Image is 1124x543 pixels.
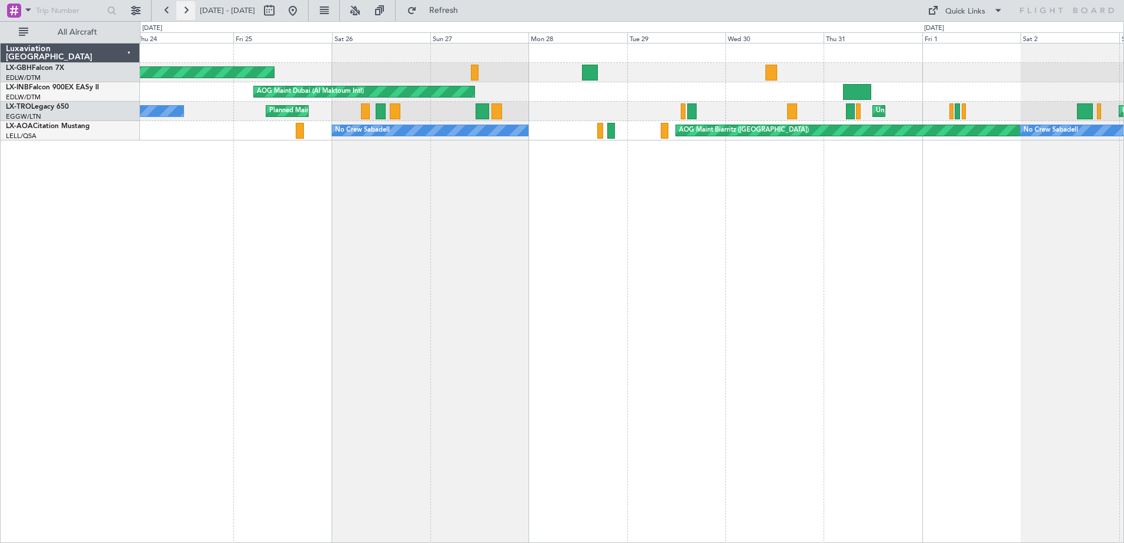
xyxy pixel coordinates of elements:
[6,132,36,140] a: LELL/QSA
[922,1,1009,20] button: Quick Links
[924,24,944,33] div: [DATE]
[824,32,922,43] div: Thu 31
[1021,32,1119,43] div: Sat 2
[6,84,29,91] span: LX-INB
[6,84,99,91] a: LX-INBFalcon 900EX EASy II
[6,73,41,82] a: EDLW/DTM
[430,32,528,43] div: Sun 27
[6,93,41,102] a: EDLW/DTM
[233,32,332,43] div: Fri 25
[528,32,627,43] div: Mon 28
[6,103,69,110] a: LX-TROLegacy 650
[135,32,233,43] div: Thu 24
[876,102,1069,120] div: Unplanned Maint [GEOGRAPHIC_DATA] ([GEOGRAPHIC_DATA])
[1023,122,1078,139] div: No Crew Sabadell
[945,6,985,18] div: Quick Links
[6,123,90,130] a: LX-AOACitation Mustang
[627,32,725,43] div: Tue 29
[402,1,472,20] button: Refresh
[257,83,364,100] div: AOG Maint Dubai (Al Maktoum Intl)
[725,32,824,43] div: Wed 30
[269,102,454,120] div: Planned Maint [GEOGRAPHIC_DATA] ([GEOGRAPHIC_DATA])
[6,103,31,110] span: LX-TRO
[6,65,64,72] a: LX-GBHFalcon 7X
[419,6,469,15] span: Refresh
[679,122,809,139] div: AOG Maint Biarritz ([GEOGRAPHIC_DATA])
[31,28,124,36] span: All Aircraft
[6,123,33,130] span: LX-AOA
[6,65,32,72] span: LX-GBH
[142,24,162,33] div: [DATE]
[332,32,430,43] div: Sat 26
[335,122,390,139] div: No Crew Sabadell
[36,2,103,19] input: Trip Number
[13,23,128,42] button: All Aircraft
[200,5,255,16] span: [DATE] - [DATE]
[6,112,41,121] a: EGGW/LTN
[922,32,1021,43] div: Fri 1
